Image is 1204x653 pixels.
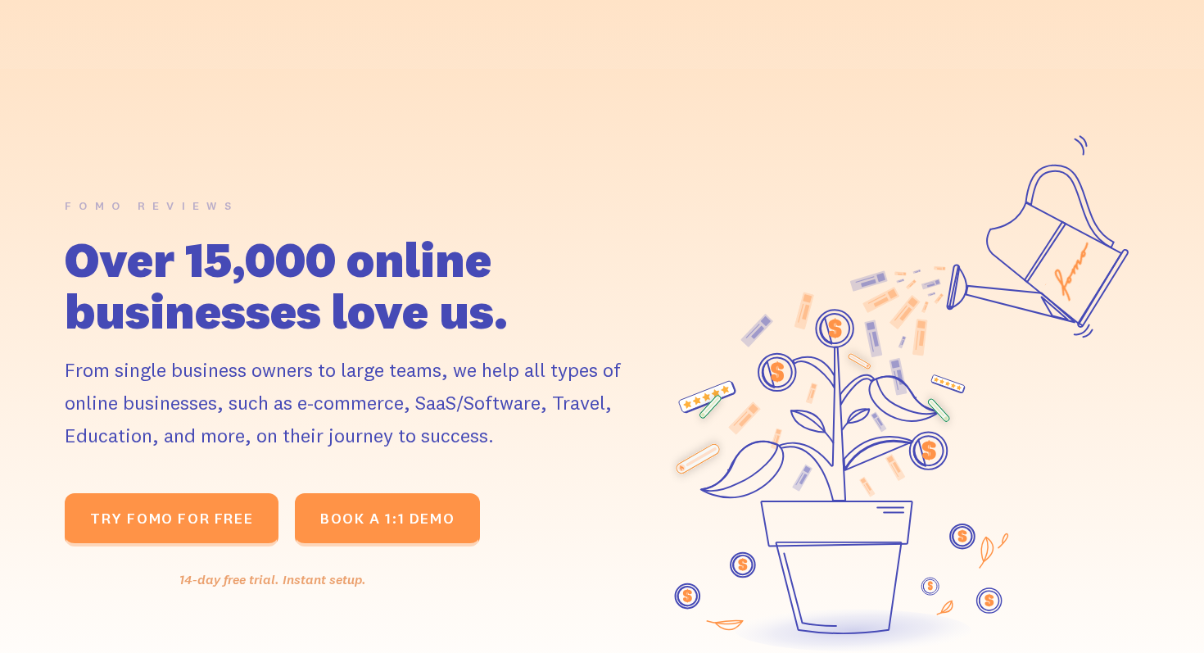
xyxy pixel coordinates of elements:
[65,568,480,592] div: 14-day free trial. Instant setup.
[65,493,278,546] a: TRY fomo for FREE
[65,234,646,337] h1: Over 15,000 online businesses love us.
[295,493,480,546] a: BOOK A 1:1 DEMO
[65,194,238,218] div: FOMO REVIEWS
[65,353,646,451] div: From single business owners to large teams, we help all types of online businesses, such as e-com...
